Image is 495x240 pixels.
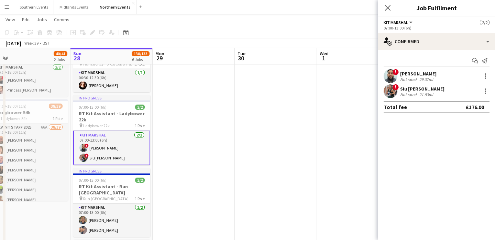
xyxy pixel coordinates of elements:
[73,95,150,165] app-job-card: In progress07:00-13:00 (6h)2/2RT Kit Assistant - Ladybower 22k Ladybower 22k1 RoleKit Marshal2/20...
[23,40,40,46] span: Week 39
[319,54,329,62] span: 1
[418,92,434,97] div: 21.83mi
[384,25,489,31] div: 07:00-13:00 (6h)
[34,15,50,24] a: Jobs
[22,16,30,23] span: Edit
[54,57,67,62] div: 2 Jobs
[236,54,245,62] span: 30
[83,196,129,201] span: Run [GEOGRAPHIC_DATA]
[393,69,399,75] span: !
[154,54,164,62] span: 29
[19,15,33,24] a: Edit
[384,104,407,110] div: Total fee
[54,51,67,56] span: 40/41
[72,54,81,62] span: 28
[400,71,437,77] div: [PERSON_NAME]
[418,77,434,82] div: 29.37mi
[73,95,150,100] div: In progress
[73,168,150,173] div: In progress
[238,50,245,57] span: Tue
[73,168,150,237] app-job-card: In progress07:00-13:00 (6h)2/2RT Kit Assistant - Run [GEOGRAPHIC_DATA] Run [GEOGRAPHIC_DATA]1 Rol...
[135,105,145,110] span: 2/2
[466,104,484,110] div: £176.00
[14,0,54,14] button: Southern Events
[132,57,149,62] div: 6 Jobs
[73,50,81,57] span: Sun
[37,16,47,23] span: Jobs
[480,20,489,25] span: 2/2
[3,15,18,24] a: View
[54,16,69,23] span: Comms
[400,92,418,97] div: Not rated
[49,104,63,109] span: 38/39
[378,3,495,12] h3: Job Fulfilment
[73,110,150,123] h3: RT Kit Assistant - Ladybower 22k
[2,76,6,80] span: !
[79,178,107,183] span: 07:00-13:00 (6h)
[132,51,150,56] span: 130/133
[54,0,94,14] button: Midlands Events
[51,15,72,24] a: Comms
[73,131,150,165] app-card-role: Kit Marshal2/207:00-13:00 (6h)![PERSON_NAME]!Siu [PERSON_NAME]
[5,40,21,47] div: [DATE]
[135,196,145,201] span: 1 Role
[155,50,164,57] span: Mon
[85,144,89,148] span: !
[384,20,414,25] button: Kit Marshal
[53,116,63,121] span: 1 Role
[83,123,110,128] span: Ladybower 22k
[43,40,49,46] div: BST
[1,116,27,121] span: Ladybower 54k
[384,20,408,25] span: Kit Marshal
[378,33,495,50] div: Confirmed
[320,50,329,57] span: Wed
[79,105,107,110] span: 07:00-13:00 (6h)
[400,86,444,92] div: Siu [PERSON_NAME]
[85,154,89,158] span: !
[135,178,145,183] span: 2/2
[400,77,418,82] div: Not rated
[73,183,150,196] h3: RT Kit Assistant - Run [GEOGRAPHIC_DATA]
[73,204,150,237] app-card-role: Kit Marshal2/207:00-13:00 (6h)[PERSON_NAME][PERSON_NAME]
[94,0,136,14] button: Northern Events
[73,69,150,92] app-card-role: Kit Marshal1/106:30-12:30 (6h)[PERSON_NAME]
[135,123,145,128] span: 1 Role
[5,16,15,23] span: View
[393,84,399,90] span: !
